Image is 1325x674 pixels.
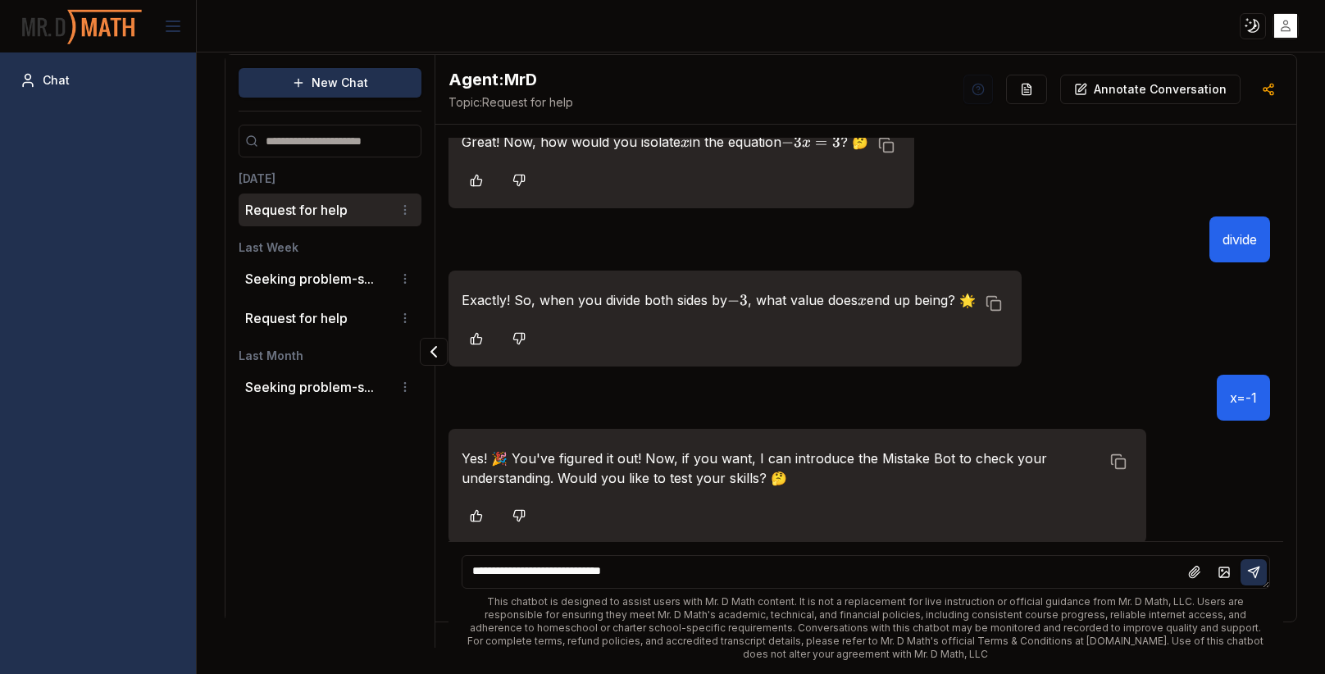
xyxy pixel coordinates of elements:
span: x [681,135,690,150]
button: Help Videos [963,75,993,104]
h3: Last Week [239,239,421,256]
p: Request for help [245,200,348,220]
span: 3 [832,133,840,151]
button: Seeking problem-s... [245,269,374,289]
span: 3 [740,291,748,309]
button: Conversation options [395,269,415,289]
p: Yes! 🎉 You've figured it out! Now, if you want, I can introduce the Mistake Bot to check your und... [462,449,1100,488]
button: Re-Fill Questions [1006,75,1047,104]
span: − [781,133,794,151]
h2: MrD [448,68,573,91]
span: Request for help [448,94,573,111]
span: x [858,294,867,308]
span: = [815,133,827,151]
button: Seeking problem-s... [245,377,374,397]
img: PromptOwl [20,5,143,48]
img: placeholder-user.jpg [1274,14,1298,38]
button: Annotate Conversation [1060,75,1241,104]
button: Conversation options [395,200,415,220]
p: Great! Now, how would you isolate in the equation ? 🤔 [462,132,868,153]
div: This chatbot is designed to assist users with Mr. D Math content. It is not a replacement for liv... [462,595,1270,661]
button: New Chat [239,68,421,98]
button: Conversation options [395,377,415,397]
p: x=-1 [1230,388,1257,408]
button: Collapse panel [420,338,448,366]
span: 3 [794,133,802,151]
span: x [802,135,811,150]
p: divide [1223,230,1257,249]
p: Annotate Conversation [1094,81,1227,98]
p: Exactly! So, when you divide both sides by , what value does end up being? 🌟 [462,290,976,311]
h3: [DATE] [239,171,421,187]
p: Request for help [245,308,348,328]
span: − [727,291,740,309]
button: Conversation options [395,308,415,328]
h3: Last Month [239,348,421,364]
a: Chat [13,66,183,95]
span: Chat [43,72,70,89]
